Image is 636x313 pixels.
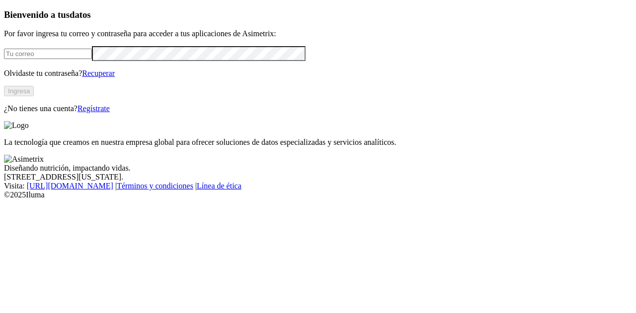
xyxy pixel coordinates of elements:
h3: Bienvenido a tus [4,9,632,20]
a: Regístrate [78,104,110,113]
a: Recuperar [82,69,115,77]
p: ¿No tienes una cuenta? [4,104,632,113]
a: Términos y condiciones [117,182,193,190]
p: Olvidaste tu contraseña? [4,69,632,78]
button: Ingresa [4,86,34,96]
input: Tu correo [4,49,92,59]
a: [URL][DOMAIN_NAME] [27,182,113,190]
div: © 2025 Iluma [4,190,632,199]
img: Logo [4,121,29,130]
div: Diseñando nutrición, impactando vidas. [4,164,632,173]
a: Línea de ética [197,182,241,190]
p: Por favor ingresa tu correo y contraseña para acceder a tus aplicaciones de Asimetrix: [4,29,632,38]
p: La tecnología que creamos en nuestra empresa global para ofrecer soluciones de datos especializad... [4,138,632,147]
div: [STREET_ADDRESS][US_STATE]. [4,173,632,182]
span: datos [70,9,91,20]
div: Visita : | | [4,182,632,190]
img: Asimetrix [4,155,44,164]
